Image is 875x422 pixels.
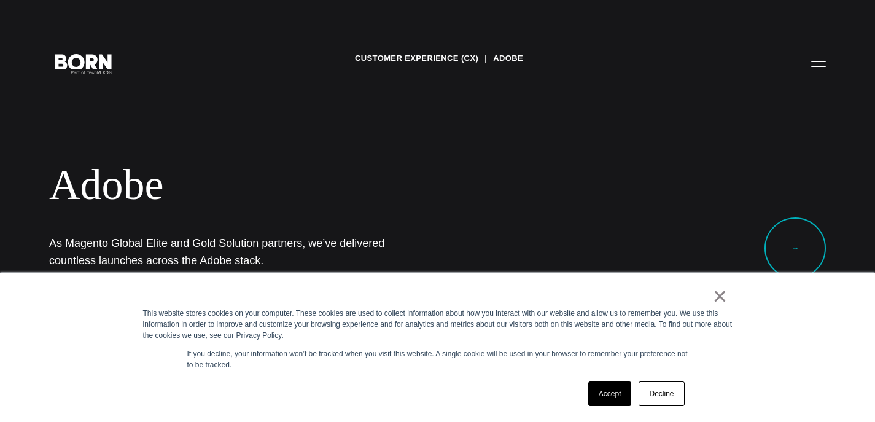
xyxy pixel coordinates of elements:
[764,217,826,279] a: →
[493,49,523,68] a: Adobe
[713,291,728,302] a: ×
[49,160,749,210] div: Adobe
[804,50,833,76] button: Open
[49,235,418,269] h1: As Magento Global Elite and Gold Solution partners, we’ve delivered countless launches across the...
[143,308,733,341] div: This website stores cookies on your computer. These cookies are used to collect information about...
[639,381,684,406] a: Decline
[355,49,478,68] a: Customer Experience (CX)
[187,348,688,370] p: If you decline, your information won’t be tracked when you visit this website. A single cookie wi...
[588,381,632,406] a: Accept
